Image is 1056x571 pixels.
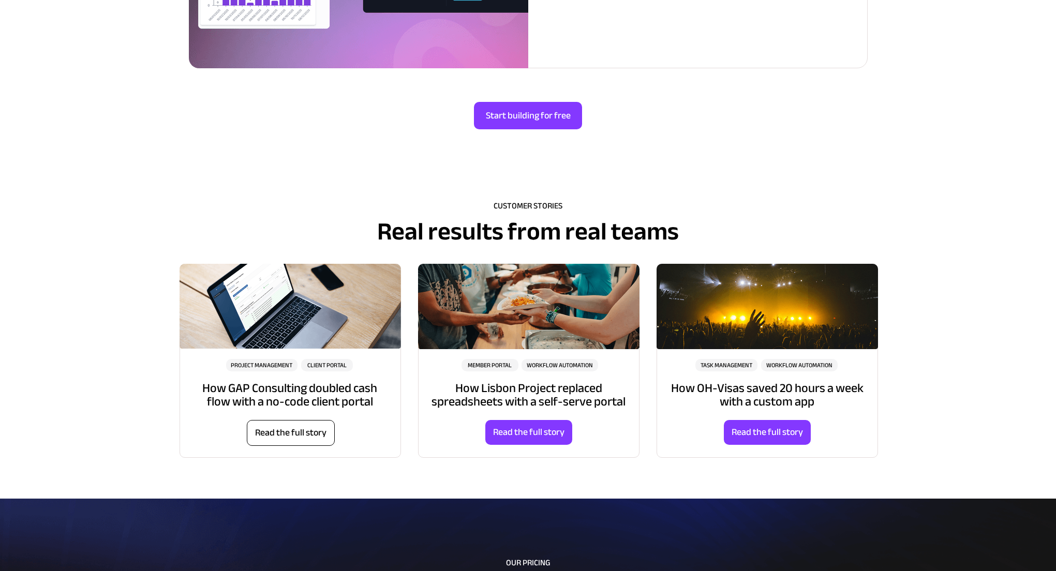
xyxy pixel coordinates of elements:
span: Read the full story [485,427,572,438]
span: OUR PRICING [506,555,551,570]
span: How GAP Consulting doubled cash flow with a no-code client portal [202,377,377,413]
span: Read the full story [724,427,811,438]
span: Real results from real teams [377,208,679,255]
span: CUSTOMER STORIES [494,198,562,214]
span: WORKFLOW AUTOMATION [522,362,598,369]
a: Read the full story [485,420,572,445]
a: Read the full story [724,420,811,445]
span: WORKFLOW AUTOMATION [761,362,838,369]
span: Start building for free [474,110,582,122]
span: How OH-Visas saved 20 hours a week with a custom app [671,377,864,413]
a: Read the full story [247,420,335,446]
span: Read the full story [247,427,334,439]
span: CLIENT PORTAL [301,362,353,369]
a: Start building for free [474,102,582,129]
span: TASK MANAGEMENT [695,362,757,369]
span: MEMBER PORTAL [462,362,518,369]
span: How Lisbon Project replaced spreadsheets with a self-serve portal [432,377,626,413]
span: PROJECT MANAGEMENT [226,362,298,369]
